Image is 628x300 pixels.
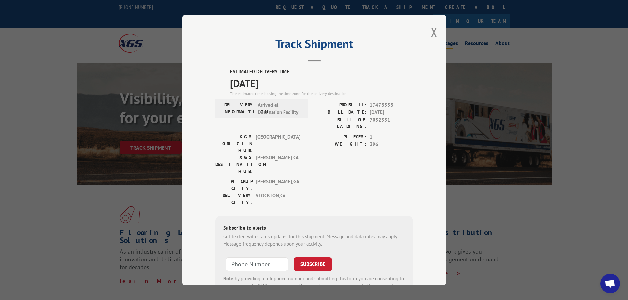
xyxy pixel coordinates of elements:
[256,154,300,175] span: [PERSON_NAME] CA
[223,275,405,297] div: by providing a telephone number and submitting this form you are consenting to be contacted by SM...
[314,133,366,141] label: PIECES:
[256,133,300,154] span: [GEOGRAPHIC_DATA]
[226,257,288,271] input: Phone Number
[314,141,366,148] label: WEIGHT:
[370,141,413,148] span: 396
[215,39,413,52] h2: Track Shipment
[370,101,413,109] span: 17478558
[256,192,300,205] span: STOCKTON , CA
[223,233,405,248] div: Get texted with status updates for this shipment. Message and data rates may apply. Message frequ...
[431,23,438,41] button: Close modal
[370,109,413,116] span: [DATE]
[314,109,366,116] label: BILL DATE:
[223,223,405,233] div: Subscribe to alerts
[258,101,302,116] span: Arrived at Destination Facility
[217,101,254,116] label: DELIVERY INFORMATION:
[314,116,366,130] label: BILL OF LADING:
[314,101,366,109] label: PROBILL:
[223,275,235,281] strong: Note:
[600,274,620,293] div: Open chat
[230,75,413,90] span: [DATE]
[215,178,253,192] label: PICKUP CITY:
[230,68,413,76] label: ESTIMATED DELIVERY TIME:
[215,133,253,154] label: XGS ORIGIN HUB:
[256,178,300,192] span: [PERSON_NAME] , GA
[215,192,253,205] label: DELIVERY CITY:
[230,90,413,96] div: The estimated time is using the time zone for the delivery destination.
[215,154,253,175] label: XGS DESTINATION HUB:
[370,116,413,130] span: 7052551
[370,133,413,141] span: 1
[294,257,332,271] button: SUBSCRIBE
